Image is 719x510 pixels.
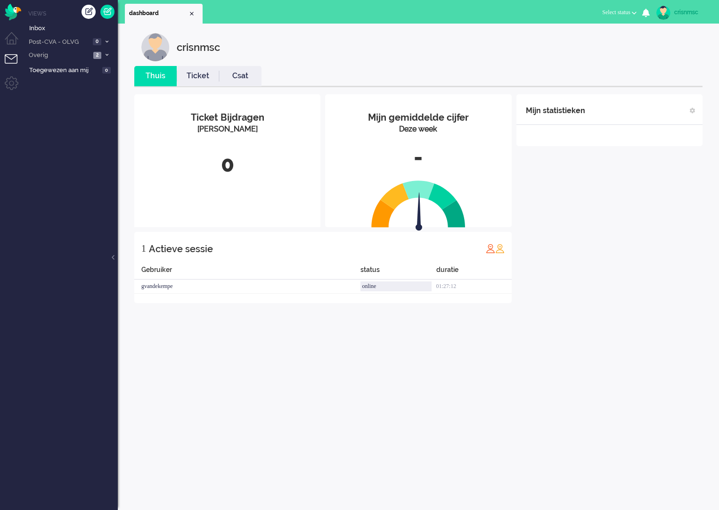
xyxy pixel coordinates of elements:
[495,244,505,253] img: profile_orange.svg
[360,281,431,291] div: online
[371,180,466,228] img: semi_circle.svg
[129,9,188,17] span: dashboard
[436,280,512,294] div: 01:27:12
[596,6,642,19] button: Select status
[82,5,96,19] div: Creëer ticket
[5,76,26,98] li: Admin menu
[332,142,504,173] div: -
[526,101,585,120] div: Mijn statistieken
[399,192,439,233] img: arrow.svg
[134,280,360,294] div: gvandekempe
[596,3,642,24] li: Select status
[219,66,261,86] li: Csat
[100,5,114,19] a: Quick Ticket
[332,124,504,135] div: Deze week
[177,71,219,82] a: Ticket
[5,32,26,53] li: Dashboard menu
[29,24,118,33] span: Inbox
[436,265,512,280] div: duratie
[360,265,436,280] div: status
[141,33,170,61] img: customer.svg
[141,239,146,258] div: 1
[177,66,219,86] li: Ticket
[125,4,203,24] li: Dashboard
[102,67,111,74] span: 0
[674,8,710,17] div: crisnmsc
[134,265,360,280] div: Gebruiker
[5,54,26,75] li: Tickets menu
[141,149,313,180] div: 0
[602,9,630,16] span: Select status
[27,51,90,60] span: Overig
[141,111,313,124] div: Ticket Bijdragen
[486,244,495,253] img: profile_red.svg
[5,6,21,13] a: Omnidesk
[141,124,313,135] div: [PERSON_NAME]
[93,38,101,45] span: 0
[134,66,177,86] li: Thuis
[654,6,710,20] a: crisnmsc
[656,6,670,20] img: avatar
[332,111,504,124] div: Mijn gemiddelde cijfer
[5,4,21,20] img: flow_omnibird.svg
[149,239,213,258] div: Actieve sessie
[177,33,220,61] div: crisnmsc
[219,71,261,82] a: Csat
[134,71,177,82] a: Thuis
[27,38,90,47] span: Post-CVA - OLVG
[188,10,196,17] div: Close tab
[27,23,118,33] a: Inbox
[29,66,99,75] span: Toegewezen aan mij
[27,65,118,75] a: Toegewezen aan mij 0
[28,9,118,17] li: Views
[93,52,101,59] span: 2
